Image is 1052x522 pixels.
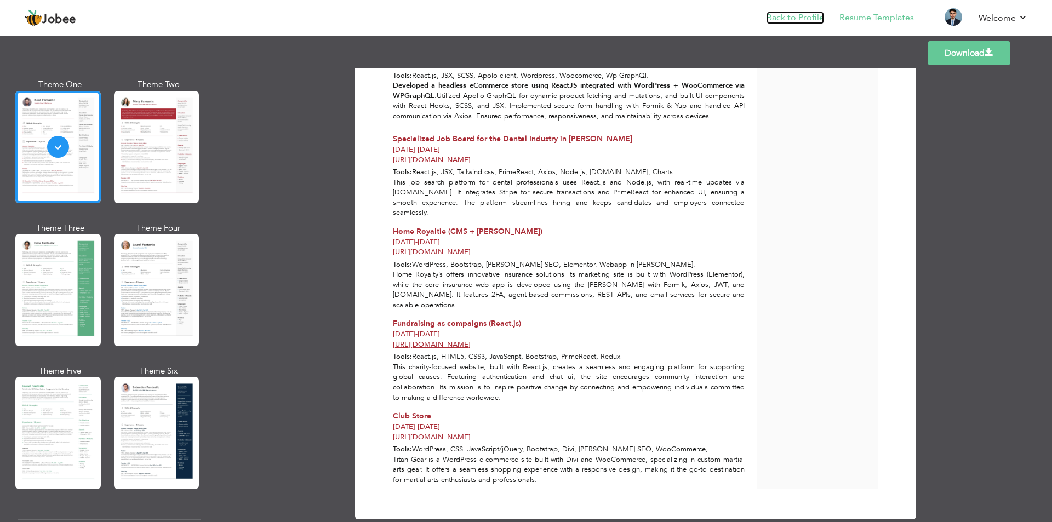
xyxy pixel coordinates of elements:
[393,444,412,454] span: Tools:
[945,8,962,26] img: Profile Img
[393,260,412,269] span: Tools:
[387,177,751,218] div: This job search platform for dental professionals uses React.js and Node.js, with real-time updat...
[393,318,521,329] span: Fundraising as compaigns (React.js)
[393,411,431,421] span: Club Store
[393,352,412,362] span: Tools:
[928,41,1010,65] a: Download
[116,222,202,234] div: Theme Four
[393,71,412,81] span: Tools:
[412,167,675,177] span: React.js, JSX, Tailwind css, PrimeReact, Axios, Node.js, [DOMAIN_NAME], Charts.
[393,432,471,442] a: [URL][DOMAIN_NAME]
[393,455,745,485] p: Titan Gear is a WordPress e-commerce site built with Divi and WooCommerce, specializing in custom...
[18,79,103,90] div: Theme One
[18,222,103,234] div: Theme Three
[839,12,914,24] a: Resume Templates
[415,237,418,247] span: -
[393,340,471,349] a: [URL][DOMAIN_NAME]
[767,12,824,24] a: Back to Profile
[412,352,620,362] span: React.js, HTML5, CSS3, JavaScript, Bootstrap, PrimeReact, Redux
[979,12,1027,25] a: Welcome
[393,237,440,247] span: [DATE] [DATE]
[393,145,440,154] span: [DATE] [DATE]
[116,365,202,377] div: Theme Six
[25,9,76,27] a: Jobee
[415,422,418,432] span: -
[387,362,751,403] div: This charity-focused website, built with React.js, creates a seamless and engaging platform for s...
[412,71,649,81] span: React.js, JSX, SCSS, Apolo client, Wordpress, Woocomerce, Wp-GraphQl.
[412,260,695,269] span: WordPress, Bootstrap, [PERSON_NAME] SEO, Elementor. Webapp in [PERSON_NAME].
[387,269,751,310] div: Home Royalty’s offers innovative insurance solutions its marketing site is built with WordPress (...
[393,247,471,257] a: [URL][DOMAIN_NAME]
[415,145,418,154] span: -
[393,134,632,144] span: Specialized Job Board for the Dental Industry in [PERSON_NAME]
[412,444,708,454] span: WordPress, CSS. JavaScript/jQuery, Bootstrap, Divi, [PERSON_NAME] SEO, WooCommerce,
[116,79,202,90] div: Theme Two
[393,81,745,101] strong: Developed a headless eCommerce store using ReactJS integrated with WordPress + WooCommerce via WP...
[18,365,103,377] div: Theme Five
[393,167,412,177] span: Tools:
[42,14,76,26] span: Jobee
[393,81,745,121] p: Utilized Apollo GraphQL for dynamic product fetching and mutations, and built UI components with ...
[393,155,471,165] a: [URL][DOMAIN_NAME]
[393,226,542,237] span: Home Royaltie (CMS + [PERSON_NAME])
[415,329,418,339] span: -
[393,329,440,339] span: [DATE] [DATE]
[25,9,42,27] img: jobee.io
[393,422,440,432] span: [DATE] [DATE]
